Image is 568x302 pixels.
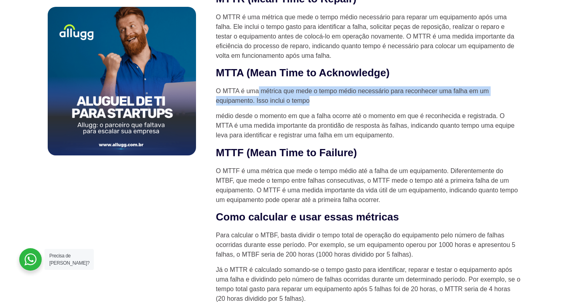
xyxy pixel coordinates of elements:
[49,253,89,266] span: Precisa de [PERSON_NAME]?
[48,7,196,155] img: aluguel de notebook para startups
[216,111,521,140] p: médio desde o momento em que a falha ocorre até o momento em que é reconhecida e registrada. O MT...
[216,86,521,106] p: O MTTA é uma métrica que mede o tempo médio necessário para reconhecer uma falha em um equipament...
[216,166,521,205] p: O MTTF é uma métrica que mede o tempo médio até a falha de um equipamento. Diferentemente do MTBF...
[424,199,568,302] iframe: Chat Widget
[216,146,521,160] h2: MTTF (Mean Time to Failure)
[216,210,521,224] h2: Como calcular e usar essas métricas
[216,66,521,80] h2: MTTA (Mean Time to Acknowledge)
[216,12,521,61] p: O MTTR é uma métrica que mede o tempo médio necessário para reparar um equipamento após uma falha...
[216,231,521,259] p: Para calcular o MTBF, basta dividir o tempo total de operação do equipamento pelo número de falha...
[424,199,568,302] div: Widget de chat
